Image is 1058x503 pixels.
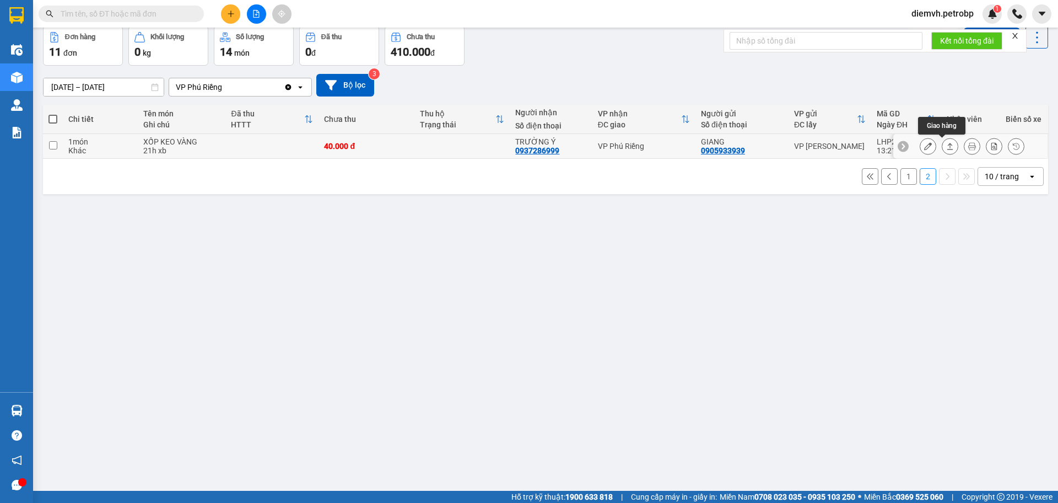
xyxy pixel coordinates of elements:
div: VP nhận [598,109,681,118]
div: Giao hàng [918,117,965,135]
span: đơn [63,49,77,57]
div: VP gửi [794,109,857,118]
span: message [12,480,22,490]
div: Trạng thái [420,120,496,129]
span: question-circle [12,430,22,441]
span: Miền Bắc [864,491,943,503]
span: copyright [997,493,1005,501]
sup: 3 [369,68,380,79]
th: Toggle SortBy [225,105,319,134]
span: 0 [134,45,141,58]
button: Khối lượng0kg [128,26,208,66]
div: 21h xb [143,146,220,155]
span: 14 [220,45,232,58]
span: | [621,491,623,503]
div: ĐC lấy [794,120,857,129]
span: 410.000 [391,45,430,58]
sup: 1 [994,5,1001,13]
button: caret-down [1032,4,1051,24]
div: 13:21 [DATE] [877,146,936,155]
th: Toggle SortBy [414,105,510,134]
div: 10 / trang [985,171,1019,182]
span: file-add [252,10,260,18]
img: solution-icon [11,127,23,138]
span: 11 [49,45,61,58]
img: warehouse-icon [11,72,23,83]
div: Người nhận [515,108,586,117]
img: logo-vxr [9,7,24,24]
button: aim [272,4,292,24]
div: TRƯỜNG Ý [515,137,586,146]
div: 40.000 đ [324,142,409,151]
span: search [46,10,53,18]
span: close [1011,32,1019,40]
div: Giao hàng [942,138,958,154]
div: Chưa thu [324,115,409,124]
div: Nhân viên [947,115,995,124]
div: XỐP KEO VÀNG [143,137,220,146]
div: 0937286999 [515,146,559,155]
span: plus [227,10,235,18]
button: Bộ lọc [316,74,374,97]
span: aim [278,10,285,18]
button: Kết nối tổng đài [931,32,1002,50]
svg: open [1028,172,1037,181]
span: Kết nối tổng đài [940,35,994,47]
svg: Clear value [284,83,293,92]
img: warehouse-icon [11,405,23,416]
strong: 0369 525 060 [896,493,943,501]
span: 1 [995,5,999,13]
div: Đơn hàng [65,33,95,41]
span: Hỗ trợ kỹ thuật: [511,491,613,503]
div: Đã thu [231,109,304,118]
div: Số điện thoại [515,121,586,130]
div: Biển số xe [1006,115,1041,124]
div: Tên món [143,109,220,118]
div: Số lượng [236,33,264,41]
div: Số điện thoại [701,120,783,129]
div: Khối lượng [150,33,184,41]
img: icon-new-feature [987,9,997,19]
div: Khác [68,146,132,155]
div: Đã thu [321,33,342,41]
img: phone-icon [1012,9,1022,19]
strong: 0708 023 035 - 0935 103 250 [754,493,855,501]
button: Đã thu0đ [299,26,379,66]
button: Đơn hàng11đơn [43,26,123,66]
input: Nhập số tổng đài [730,32,922,50]
span: | [952,491,953,503]
div: VP [PERSON_NAME] [794,142,866,151]
th: Toggle SortBy [789,105,871,134]
th: Toggle SortBy [871,105,941,134]
div: HTTT [231,120,304,129]
span: Miền Nam [720,491,855,503]
button: Số lượng14món [214,26,294,66]
div: 1 món [68,137,132,146]
div: Ghi chú [143,120,220,129]
svg: open [296,83,305,92]
button: Chưa thu410.000đ [385,26,465,66]
span: đ [311,49,316,57]
span: 0 [305,45,311,58]
img: warehouse-icon [11,99,23,111]
span: Cung cấp máy in - giấy in: [631,491,717,503]
div: LHP2509010009 [877,137,936,146]
div: Chưa thu [407,33,435,41]
span: kg [143,49,151,57]
th: Toggle SortBy [592,105,695,134]
div: Người gửi [701,109,783,118]
img: warehouse-icon [11,44,23,56]
span: món [234,49,250,57]
button: 1 [900,168,917,185]
div: Thu hộ [420,109,496,118]
input: Tìm tên, số ĐT hoặc mã đơn [61,8,191,20]
div: Mã GD [877,109,927,118]
span: diemvh.petrobp [903,7,983,20]
div: VP Phú Riềng [176,82,222,93]
strong: 1900 633 818 [565,493,613,501]
div: 0905933939 [701,146,745,155]
div: Sửa đơn hàng [920,138,936,154]
span: đ [430,49,435,57]
span: caret-down [1037,9,1047,19]
input: Select a date range. [44,78,164,96]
